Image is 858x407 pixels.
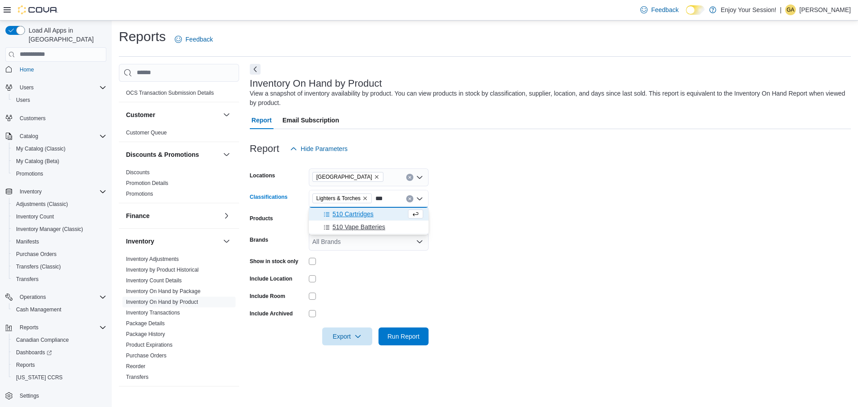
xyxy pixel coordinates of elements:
a: Settings [16,390,42,401]
button: Hide Parameters [286,140,351,158]
span: Inventory by Product Historical [126,266,199,273]
span: Cash Management [16,306,61,313]
span: Transfers (Classic) [13,261,106,272]
span: Adjustments (Classic) [16,201,68,208]
button: Close list of options [416,195,423,202]
a: Package Details [126,320,165,327]
button: Export [322,327,372,345]
span: Manifests [13,236,106,247]
a: Dashboards [9,346,110,359]
a: My Catalog (Classic) [13,143,69,154]
button: Inventory [16,186,45,197]
span: Reports [16,361,35,369]
button: Open list of options [416,238,423,245]
button: Customer [126,110,219,119]
button: Promotions [9,168,110,180]
div: Compliance [119,88,239,102]
span: Hide Parameters [301,144,348,153]
a: Manifests [13,236,42,247]
a: Inventory by Product Historical [126,267,199,273]
button: Home [2,63,110,76]
span: Lighters & Torches [316,194,361,203]
span: My Catalog (Beta) [16,158,59,165]
span: Inventory Count [16,213,54,220]
span: Run Report [387,332,420,341]
span: Reports [16,322,106,333]
span: Promotions [16,170,43,177]
button: Discounts & Promotions [221,149,232,160]
span: Email Subscription [282,111,339,129]
button: Users [16,82,37,93]
label: Brands [250,236,268,243]
button: Inventory [2,185,110,198]
span: Port Colborne [312,172,383,182]
a: Feedback [171,30,216,48]
label: Include Archived [250,310,293,317]
button: Reports [2,321,110,334]
span: Dashboards [16,349,52,356]
button: Inventory [126,237,219,246]
h3: Inventory [126,237,154,246]
label: Products [250,215,273,222]
a: Discounts [126,169,150,176]
a: Promotions [13,168,47,179]
a: OCS Transaction Submission Details [126,90,214,96]
button: Canadian Compliance [9,334,110,346]
span: Catalog [16,131,106,142]
a: [US_STATE] CCRS [13,372,66,383]
button: My Catalog (Classic) [9,143,110,155]
span: Reports [13,360,106,370]
a: Canadian Compliance [13,335,72,345]
button: Transfers [9,273,110,285]
button: Manifests [9,235,110,248]
a: Users [13,95,34,105]
span: Manifests [16,238,39,245]
span: Home [20,66,34,73]
a: Reports [13,360,38,370]
span: Inventory On Hand by Product [126,298,198,306]
div: View a snapshot of inventory availability by product. You can view products in stock by classific... [250,89,846,108]
a: Transfers [13,274,42,285]
span: Promotions [13,168,106,179]
span: Inventory [16,186,106,197]
span: Adjustments (Classic) [13,199,106,210]
span: Inventory Adjustments [126,256,179,263]
h3: Customer [126,110,155,119]
button: Inventory [221,236,232,247]
button: Transfers (Classic) [9,260,110,273]
span: Operations [20,294,46,301]
span: Inventory Manager (Classic) [13,224,106,235]
button: Finance [221,210,232,221]
span: Purchase Orders [16,251,57,258]
h3: Inventory On Hand by Product [250,78,382,89]
a: Customer Queue [126,130,167,136]
span: Inventory Transactions [126,309,180,316]
span: Inventory Count Details [126,277,182,284]
span: [US_STATE] CCRS [16,374,63,381]
button: Run Report [379,327,429,345]
span: Operations [16,292,106,302]
h3: Report [250,143,279,154]
button: Catalog [16,131,42,142]
h3: Discounts & Promotions [126,150,199,159]
a: Promotion Details [126,180,168,186]
a: Inventory Transactions [126,310,180,316]
a: Purchase Orders [13,249,60,260]
div: Inventory [119,254,239,386]
label: Show in stock only [250,258,299,265]
span: My Catalog (Classic) [13,143,106,154]
a: Inventory On Hand by Product [126,299,198,305]
span: My Catalog (Classic) [16,145,66,152]
span: Feedback [651,5,678,14]
a: Dashboards [13,347,55,358]
span: Cash Management [13,304,106,315]
button: Catalog [2,130,110,143]
a: Promotions [126,191,153,197]
a: My Catalog (Beta) [13,156,63,167]
span: Inventory On Hand by Package [126,288,201,295]
button: [US_STATE] CCRS [9,371,110,384]
span: Lighters & Torches [312,193,372,203]
a: Inventory Count Details [126,277,182,284]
